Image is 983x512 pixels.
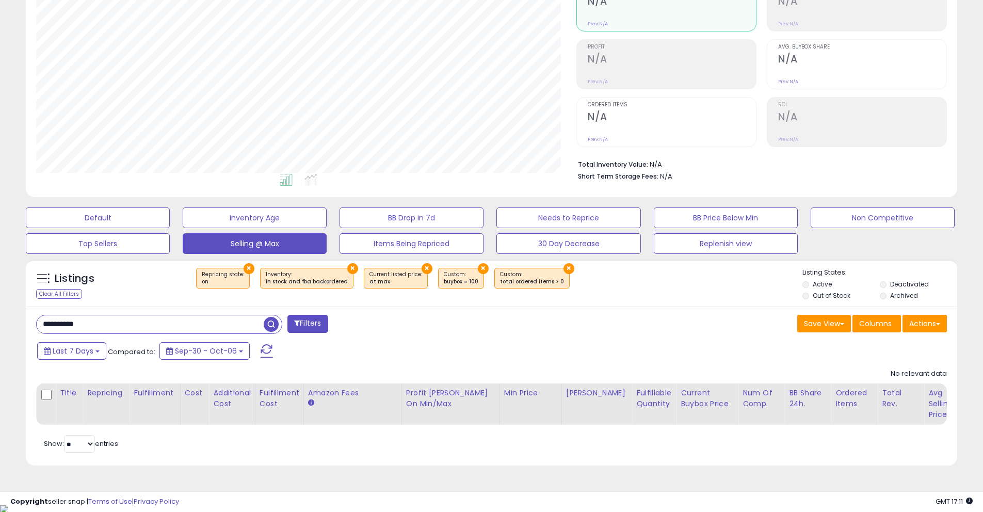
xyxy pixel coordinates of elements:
div: Additional Cost [213,388,251,409]
div: Avg Selling Price [928,388,966,420]
div: Fulfillable Quantity [636,388,672,409]
h5: Listings [55,271,94,286]
small: Prev: N/A [778,78,798,85]
span: Show: entries [44,439,118,449]
div: total ordered items > 0 [500,278,564,285]
div: Num of Comp. [743,388,780,409]
div: No relevant data [891,369,947,379]
h2: N/A [778,53,946,67]
div: buybox = 100 [444,278,478,285]
button: × [422,263,432,274]
span: Columns [859,318,892,329]
div: Ordered Items [835,388,873,409]
label: Deactivated [890,280,929,289]
span: Inventory : [266,270,348,286]
span: Sep-30 - Oct-06 [175,346,237,356]
button: Top Sellers [26,233,170,254]
small: Prev: N/A [588,136,608,142]
span: Repricing state : [202,270,244,286]
small: Prev: N/A [778,136,798,142]
span: 2025-10-14 17:11 GMT [936,497,973,506]
div: [PERSON_NAME] [566,388,627,398]
label: Archived [890,291,918,300]
div: at max [369,278,422,285]
b: Short Term Storage Fees: [578,172,658,181]
button: × [478,263,489,274]
th: The percentage added to the cost of goods (COGS) that forms the calculator for Min & Max prices. [401,383,499,425]
span: N/A [660,171,672,181]
li: N/A [578,157,939,170]
div: seller snap | | [10,497,179,507]
button: Sep-30 - Oct-06 [159,342,250,360]
span: ROI [778,102,946,108]
span: Avg. Buybox Share [778,44,946,50]
h2: N/A [778,111,946,125]
label: Out of Stock [813,291,850,300]
button: BB Drop in 7d [340,207,484,228]
button: × [347,263,358,274]
div: in stock and fba backordered [266,278,348,285]
div: Current Buybox Price [681,388,734,409]
div: Amazon Fees [308,388,397,398]
small: Amazon Fees. [308,398,314,408]
button: Selling @ Max [183,233,327,254]
button: Columns [852,315,901,332]
p: Listing States: [802,268,957,278]
small: Prev: N/A [588,21,608,27]
button: Last 7 Days [37,342,106,360]
div: Min Price [504,388,557,398]
button: × [244,263,254,274]
span: Last 7 Days [53,346,93,356]
div: Total Rev. [882,388,920,409]
button: Needs to Reprice [496,207,640,228]
strong: Copyright [10,497,48,506]
button: Filters [287,315,328,333]
button: × [563,263,574,274]
div: Title [60,388,78,398]
h2: N/A [588,111,756,125]
div: Repricing [87,388,125,398]
span: Custom: [444,270,478,286]
button: 30 Day Decrease [496,233,640,254]
div: Profit [PERSON_NAME] on Min/Max [406,388,495,409]
button: Default [26,207,170,228]
button: BB Price Below Min [654,207,798,228]
button: Save View [797,315,851,332]
span: Ordered Items [588,102,756,108]
h2: N/A [588,53,756,67]
small: Prev: N/A [778,21,798,27]
a: Privacy Policy [134,497,179,506]
button: Replenish view [654,233,798,254]
span: Compared to: [108,347,155,357]
span: Profit [588,44,756,50]
button: Actions [903,315,947,332]
label: Active [813,280,832,289]
div: Clear All Filters [36,289,82,299]
b: Total Inventory Value: [578,160,648,169]
div: Cost [185,388,205,398]
small: Prev: N/A [588,78,608,85]
a: Terms of Use [88,497,132,506]
div: Fulfillment Cost [260,388,299,409]
button: Non Competitive [811,207,955,228]
div: Fulfillment [134,388,175,398]
span: Current listed price : [369,270,422,286]
button: Items Being Repriced [340,233,484,254]
div: on [202,278,244,285]
div: BB Share 24h. [789,388,827,409]
span: Custom: [500,270,564,286]
button: Inventory Age [183,207,327,228]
